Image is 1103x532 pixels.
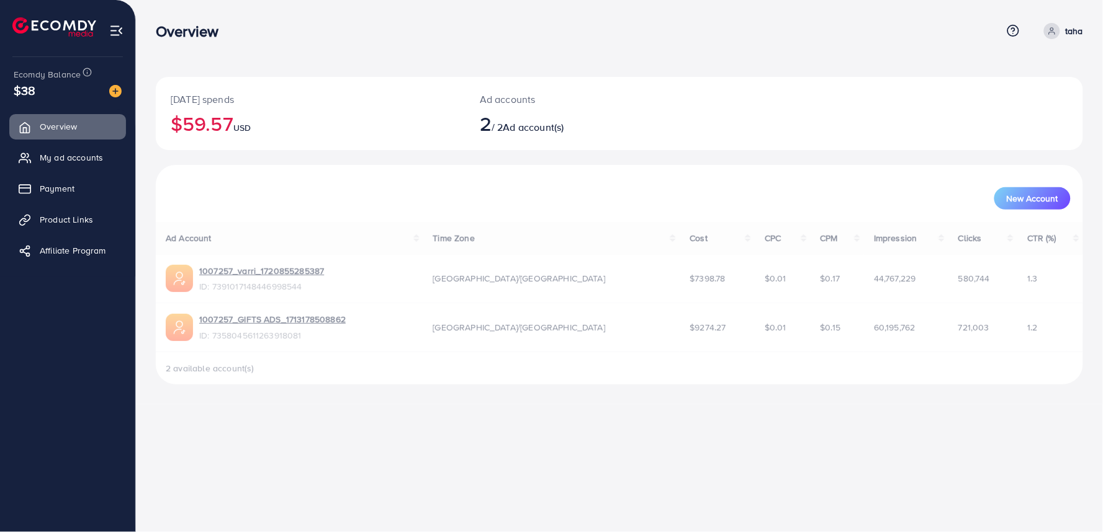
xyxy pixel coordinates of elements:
[109,85,122,97] img: image
[14,68,81,81] span: Ecomdy Balance
[40,120,77,133] span: Overview
[9,238,126,263] a: Affiliate Program
[1050,476,1094,523] iframe: Chat
[156,22,228,40] h3: Overview
[1039,23,1083,39] a: taha
[503,120,564,134] span: Ad account(s)
[40,182,74,195] span: Payment
[233,122,251,134] span: USD
[994,187,1071,210] button: New Account
[1007,194,1058,203] span: New Account
[40,151,103,164] span: My ad accounts
[9,114,126,139] a: Overview
[480,112,682,135] h2: / 2
[171,92,450,107] p: [DATE] spends
[480,92,682,107] p: Ad accounts
[1065,24,1083,38] p: taha
[14,81,35,99] span: $38
[40,244,106,257] span: Affiliate Program
[171,112,450,135] h2: $59.57
[109,24,124,38] img: menu
[12,17,96,37] img: logo
[9,145,126,170] a: My ad accounts
[40,213,93,226] span: Product Links
[480,109,492,138] span: 2
[9,176,126,201] a: Payment
[9,207,126,232] a: Product Links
